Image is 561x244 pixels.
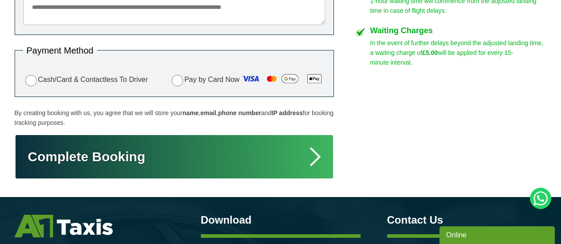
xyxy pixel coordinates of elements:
[201,215,361,225] h3: Download
[172,75,183,86] input: Pay by Card Now
[25,75,37,86] input: Cash/Card & Contactless To Driver
[23,46,97,55] legend: Payment Method
[15,108,334,128] p: By creating booking with us, you agree that we will store your , , and for booking tracking purpo...
[439,225,557,244] iframe: chat widget
[422,49,438,56] strong: £5.00
[200,109,216,116] strong: email
[271,109,303,116] strong: IP address
[370,27,547,35] h4: Waiting Charges
[15,134,334,179] button: Complete Booking
[218,109,261,116] strong: phone number
[23,74,148,86] label: Cash/Card & Contactless To Driver
[182,109,199,116] strong: name
[370,38,547,67] p: In the event of further delays beyond the adjusted landing time, a waiting charge of will be appl...
[169,72,326,89] label: Pay by Card Now
[387,215,547,225] h3: Contact Us
[15,215,113,237] img: A1 Taxis St Albans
